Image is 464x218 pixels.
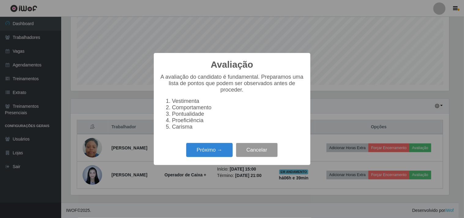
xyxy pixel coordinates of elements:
button: Cancelar [236,143,278,157]
li: Carisma [172,124,304,130]
li: Comportamento [172,104,304,111]
button: Próximo → [186,143,233,157]
li: Proeficiência [172,117,304,124]
li: Pontualidade [172,111,304,117]
h2: Avaliação [211,59,253,70]
p: A avaliação do candidato é fundamental. Preparamos uma lista de pontos que podem ser observados a... [160,74,304,93]
li: Vestimenta [172,98,304,104]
